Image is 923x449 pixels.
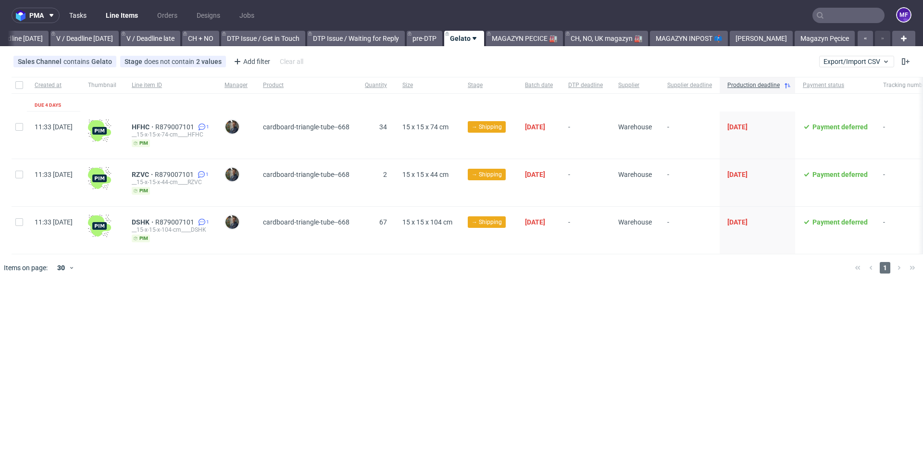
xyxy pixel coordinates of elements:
[132,171,155,178] a: RZVC
[444,31,484,46] a: Gelato
[225,168,239,181] img: Maciej Sobola
[263,218,349,226] span: cardboard-triangle-tube--668
[29,12,44,19] span: pma
[565,31,648,46] a: CH, NO, UK magazyn 🏭
[132,187,150,195] span: pim
[402,171,449,178] span: 15 x 15 x 44 cm
[132,178,209,186] div: __15-x-15-x-44-cm____RZVC
[234,8,260,23] a: Jobs
[35,123,73,131] span: 11:33 [DATE]
[402,218,452,226] span: 15 x 15 x 104 cm
[182,31,219,46] a: CH + NO
[568,123,603,147] span: -
[132,235,150,242] span: pim
[525,123,545,131] span: [DATE]
[795,31,855,46] a: Magazyn Pęcice
[727,218,748,226] span: [DATE]
[132,218,155,226] a: DSHK
[812,123,868,131] span: Payment deferred
[230,54,272,69] div: Add filter
[618,123,652,131] span: Warehouse
[144,58,196,65] span: does not contain
[897,8,911,22] figcaption: MF
[63,58,91,65] span: contains
[486,31,563,46] a: MAGAZYN PECICE 🏭
[525,218,545,226] span: [DATE]
[196,171,209,178] a: 1
[88,214,111,237] img: wHgJFi1I6lmhQAAAABJRU5ErkJggg==
[225,81,248,89] span: Manager
[812,218,868,226] span: Payment deferred
[63,8,92,23] a: Tasks
[35,81,73,89] span: Created at
[667,171,712,195] span: -
[88,81,116,89] span: Thumbnail
[263,171,349,178] span: cardboard-triangle-tube--668
[263,81,349,89] span: Product
[121,31,180,46] a: V / Deadline late
[472,218,502,226] span: → Shipping
[379,123,387,131] span: 34
[880,262,890,274] span: 1
[12,8,60,23] button: pma
[191,8,226,23] a: Designs
[525,171,545,178] span: [DATE]
[4,263,48,273] span: Items on page:
[727,171,748,178] span: [DATE]
[125,58,144,65] span: Stage
[568,171,603,195] span: -
[823,58,890,65] span: Export/Import CSV
[263,123,349,131] span: cardboard-triangle-tube--668
[206,218,209,226] span: 1
[196,58,222,65] div: 2 values
[206,123,209,131] span: 1
[812,171,868,178] span: Payment deferred
[196,123,209,131] a: 1
[472,170,502,179] span: → Shipping
[132,131,209,138] div: __15-x-15-x-74-cm____HFHC
[568,81,603,89] span: DTP deadline
[132,139,150,147] span: pim
[667,123,712,147] span: -
[727,81,780,89] span: Production deadline
[468,81,510,89] span: Stage
[568,218,603,242] span: -
[132,123,155,131] a: HFHC
[91,58,112,65] div: Gelato
[88,167,111,190] img: wHgJFi1I6lmhQAAAABJRU5ErkJggg==
[225,215,239,229] img: Maciej Sobola
[221,31,305,46] a: DTP Issue / Get in Touch
[650,31,728,46] a: MAGAZYN INPOST 📫
[472,123,502,131] span: → Shipping
[155,123,196,131] a: R879007101
[383,171,387,178] span: 2
[132,226,209,234] div: __15-x-15-x-104-cm____DSHK
[618,218,652,226] span: Warehouse
[618,81,652,89] span: Supplier
[16,10,29,21] img: logo
[155,218,196,226] a: R879007101
[402,81,452,89] span: Size
[307,31,405,46] a: DTP Issue / Waiting for Reply
[365,81,387,89] span: Quantity
[100,8,144,23] a: Line Items
[618,171,652,178] span: Warehouse
[730,31,793,46] a: [PERSON_NAME]
[727,123,748,131] span: [DATE]
[525,81,553,89] span: Batch date
[667,218,712,242] span: -
[278,55,305,68] div: Clear all
[50,31,119,46] a: V / Deadline [DATE]
[35,218,73,226] span: 11:33 [DATE]
[35,171,73,178] span: 11:33 [DATE]
[132,81,209,89] span: Line item ID
[803,81,868,89] span: Payment status
[155,171,196,178] a: R879007101
[379,218,387,226] span: 67
[225,120,239,134] img: Maciej Sobola
[51,261,69,274] div: 30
